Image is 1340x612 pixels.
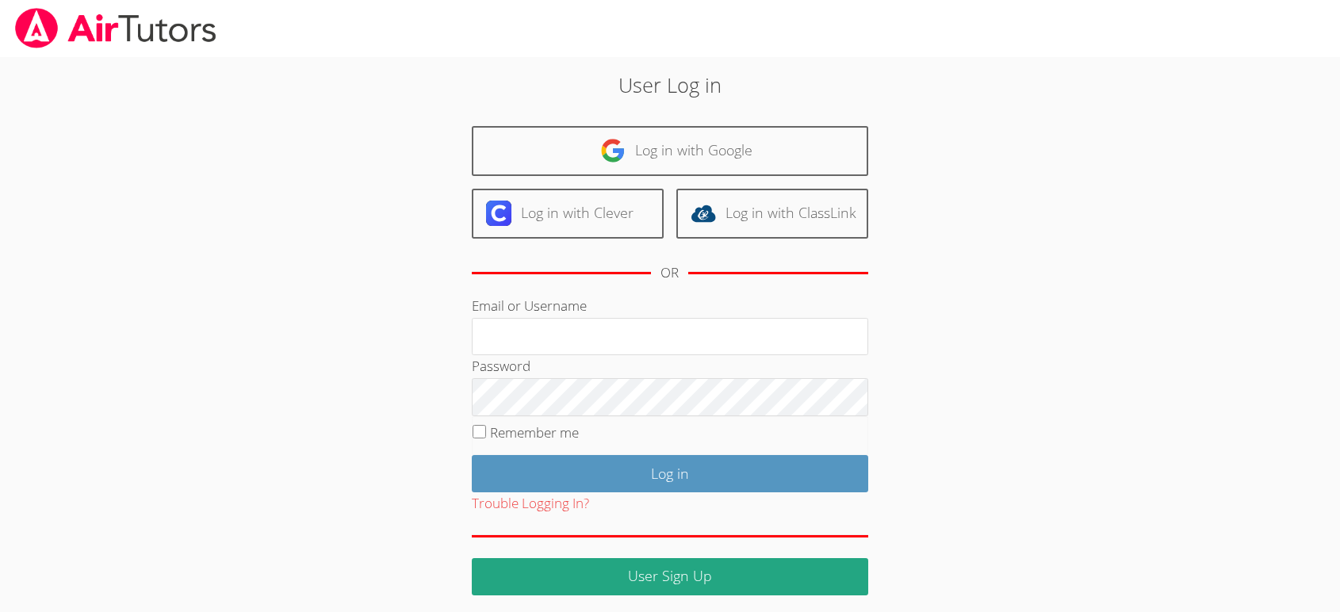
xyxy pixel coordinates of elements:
button: Trouble Logging In? [472,492,589,515]
img: classlink-logo-d6bb404cc1216ec64c9a2012d9dc4662098be43eaf13dc465df04b49fa7ab582.svg [691,201,716,226]
a: Log in with ClassLink [676,189,868,239]
img: airtutors_banner-c4298cdbf04f3fff15de1276eac7730deb9818008684d7c2e4769d2f7ddbe033.png [13,8,218,48]
label: Email or Username [472,296,587,315]
h2: User Log in [308,70,1032,100]
a: Log in with Google [472,126,868,176]
a: Log in with Clever [472,189,664,239]
img: google-logo-50288ca7cdecda66e5e0955fdab243c47b7ad437acaf1139b6f446037453330a.svg [600,138,626,163]
div: OR [660,262,679,285]
a: User Sign Up [472,558,868,595]
img: clever-logo-6eab21bc6e7a338710f1a6ff85c0baf02591cd810cc4098c63d3a4b26e2feb20.svg [486,201,511,226]
label: Remember me [490,423,579,442]
label: Password [472,357,530,375]
input: Log in [472,455,868,492]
